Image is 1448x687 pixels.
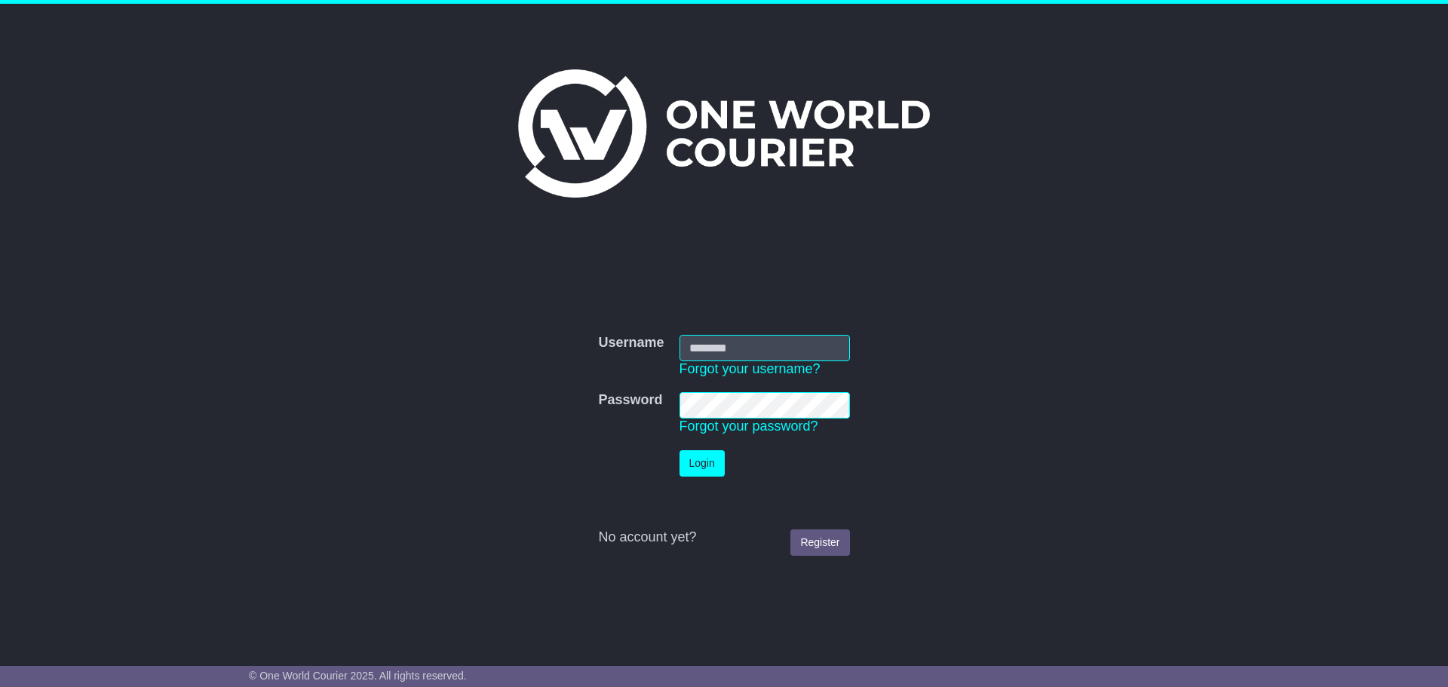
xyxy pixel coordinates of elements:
img: One World [518,69,930,198]
label: Username [598,335,664,351]
label: Password [598,392,662,409]
div: No account yet? [598,529,849,546]
a: Forgot your username? [680,361,821,376]
a: Register [790,529,849,556]
a: Forgot your password? [680,419,818,434]
span: © One World Courier 2025. All rights reserved. [249,670,467,682]
button: Login [680,450,725,477]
